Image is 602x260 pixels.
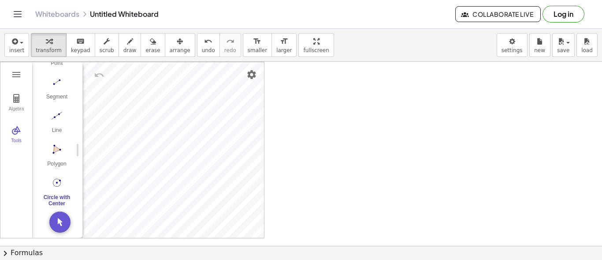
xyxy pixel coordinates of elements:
i: format_size [280,36,288,47]
button: format_sizesmaller [243,33,272,57]
i: undo [204,36,212,47]
div: Point [39,60,74,72]
button: undoundo [197,33,220,57]
i: redo [226,36,234,47]
button: Settings [244,67,260,83]
span: erase [145,47,160,53]
span: scrub [100,47,114,53]
a: Whiteboards [35,10,79,19]
span: load [581,47,593,53]
div: More [46,220,74,227]
div: Circle with Center through Point [39,194,74,207]
div: Segment [39,94,74,106]
button: Move. Drag or select object [49,211,71,233]
button: save [552,33,575,57]
button: format_sizelarger [271,33,297,57]
div: Line [39,127,74,139]
div: Polygon [39,161,74,173]
button: Polygon. Select all vertices, then first vertex again [39,142,74,173]
i: keyboard [76,36,85,47]
button: Toggle navigation [11,7,25,21]
span: settings [502,47,523,53]
span: fullscreen [303,47,329,53]
button: draw [119,33,141,57]
div: Algebra [2,106,30,119]
canvas: Graphics View 1 [83,62,264,238]
i: format_size [253,36,261,47]
span: new [534,47,545,53]
button: new [529,33,550,57]
button: redoredo [219,33,241,57]
button: insert [4,33,29,57]
button: keyboardkeypad [66,33,95,57]
span: undo [202,47,215,53]
img: Main Menu [11,69,22,80]
span: redo [224,47,236,53]
button: erase [141,33,165,57]
button: Undo [91,67,107,83]
button: fullscreen [298,33,334,57]
span: Collaborate Live [463,10,533,18]
button: settings [497,33,528,57]
span: save [557,47,569,53]
button: arrange [165,33,195,57]
button: Circle with Center through Point. Select center point, then point on circle [39,175,74,207]
span: larger [276,47,292,53]
span: keypad [71,47,90,53]
div: Tools [2,138,30,151]
span: draw [123,47,137,53]
span: transform [36,47,62,53]
button: scrub [95,33,119,57]
button: Line. Select two points or positions [39,108,74,140]
button: Collaborate Live [455,6,541,22]
button: transform [31,33,67,57]
button: Log in [543,6,584,23]
span: smaller [248,47,267,53]
button: Segment. Select two points or positions [39,75,74,106]
span: arrange [170,47,190,53]
span: insert [9,47,24,53]
button: load [576,33,598,57]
